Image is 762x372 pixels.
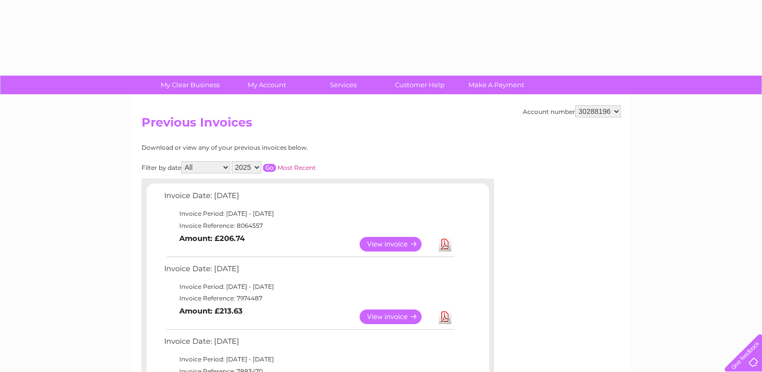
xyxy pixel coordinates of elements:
a: Most Recent [278,164,316,171]
div: Account number [523,105,621,117]
a: My Clear Business [149,76,232,94]
div: Download or view any of your previous invoices below. [142,144,406,151]
div: Filter by date [142,161,406,173]
td: Invoice Date: [DATE] [162,335,456,353]
td: Invoice Period: [DATE] - [DATE] [162,353,456,365]
b: Amount: £206.74 [179,234,245,243]
td: Invoice Reference: 7974487 [162,292,456,304]
td: Invoice Period: [DATE] - [DATE] [162,208,456,220]
a: Make A Payment [455,76,538,94]
td: Invoice Date: [DATE] [162,262,456,281]
td: Invoice Period: [DATE] - [DATE] [162,281,456,293]
b: Amount: £213.63 [179,306,243,316]
a: View [360,237,434,252]
td: Invoice Date: [DATE] [162,189,456,208]
a: Download [439,309,451,324]
a: My Account [225,76,308,94]
h2: Previous Invoices [142,115,621,135]
a: Download [439,237,451,252]
a: View [360,309,434,324]
a: Customer Help [378,76,461,94]
a: Services [302,76,385,94]
td: Invoice Reference: 8064557 [162,220,456,232]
